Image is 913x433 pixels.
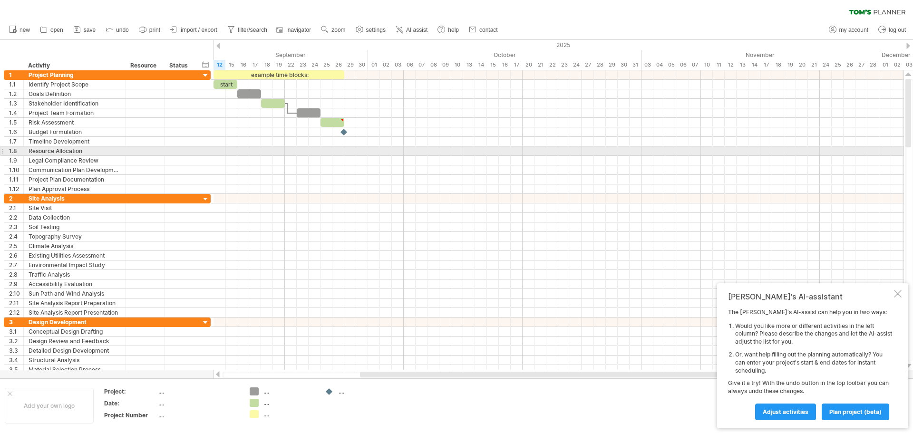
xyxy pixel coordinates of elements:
[763,408,808,415] span: Adjust activities
[273,60,285,70] div: Friday, 19 September 2025
[29,356,121,365] div: Structural Analysis
[103,24,132,36] a: undo
[9,298,23,308] div: 2.11
[71,24,98,36] a: save
[263,399,315,407] div: ....
[29,318,121,327] div: Design Development
[630,60,641,70] div: Friday, 31 October 2025
[9,165,23,174] div: 1.10
[29,241,121,250] div: Climate Analysis
[28,61,120,70] div: Activity
[9,99,23,108] div: 1.3
[158,399,238,407] div: ....
[158,411,238,419] div: ....
[839,27,868,33] span: my account
[214,70,344,79] div: example time blocks:
[29,222,121,231] div: Soil Testing
[29,289,121,298] div: Sun Path and Wind Analysis
[9,327,23,336] div: 3.1
[9,365,23,374] div: 3.5
[475,60,487,70] div: Tuesday, 14 October 2025
[9,346,23,355] div: 3.3
[29,308,121,317] div: Site Analysis Report Presentation
[653,60,665,70] div: Tuesday, 4 November 2025
[237,60,249,70] div: Tuesday, 16 September 2025
[29,137,121,146] div: Timeline Development
[9,127,23,136] div: 1.6
[665,60,677,70] div: Wednesday, 5 November 2025
[9,356,23,365] div: 3.4
[435,24,462,36] a: help
[9,137,23,146] div: 1.7
[9,289,23,298] div: 2.10
[214,80,237,89] div: start
[353,24,389,36] a: settings
[29,80,121,89] div: Identify Project Scope
[463,60,475,70] div: Monday, 13 October 2025
[29,260,121,269] div: Environmental Impact Study
[451,60,463,70] div: Friday, 10 October 2025
[826,24,871,36] a: my account
[879,60,891,70] div: Monday, 1 December 2025
[876,24,909,36] a: log out
[891,60,903,70] div: Tuesday, 2 December 2025
[867,60,879,70] div: Friday, 28 November 2025
[735,351,892,375] li: Or, want help filling out the planning automatically? You can enter your project's start & end da...
[29,127,121,136] div: Budget Formulation
[9,80,23,89] div: 1.1
[594,60,606,70] div: Tuesday, 28 October 2025
[9,203,23,212] div: 2.1
[9,156,23,165] div: 1.9
[9,146,23,155] div: 1.8
[321,60,332,70] div: Thursday, 25 September 2025
[701,60,713,70] div: Monday, 10 November 2025
[380,60,392,70] div: Thursday, 2 October 2025
[808,60,820,70] div: Friday, 21 November 2025
[822,404,889,420] a: plan project (beta)
[149,27,160,33] span: print
[820,60,832,70] div: Monday, 24 November 2025
[641,50,879,60] div: November 2025
[479,27,498,33] span: contact
[9,241,23,250] div: 2.5
[263,410,315,418] div: ....
[275,24,314,36] a: navigator
[889,27,906,33] span: log out
[570,60,582,70] div: Friday, 24 October 2025
[225,24,270,36] a: filter/search
[130,61,159,70] div: Resource
[29,108,121,117] div: Project Team Formation
[499,60,511,70] div: Thursday, 16 October 2025
[9,270,23,279] div: 2.8
[582,60,594,70] div: Monday, 27 October 2025
[50,27,63,33] span: open
[392,60,404,70] div: Friday, 3 October 2025
[546,60,558,70] div: Wednesday, 22 October 2025
[29,279,121,289] div: Accessibility Evaluation
[829,408,882,415] span: plan project (beta)
[9,70,23,79] div: 1
[29,165,121,174] div: Communication Plan Development
[29,89,121,98] div: Goals Definition
[29,146,121,155] div: Resource Allocation
[29,346,121,355] div: Detailed Design Development
[339,387,390,395] div: ....
[5,388,94,423] div: Add your own logo
[439,60,451,70] div: Thursday, 9 October 2025
[104,399,156,407] div: Date:
[393,24,430,36] a: AI assist
[735,322,892,346] li: Would you like more or different activities in the left column? Please describe the changes and l...
[169,61,190,70] div: Status
[104,387,156,395] div: Project:
[181,27,217,33] span: import / export
[416,60,427,70] div: Tuesday, 7 October 2025
[29,70,121,79] div: Project Planning
[319,24,348,36] a: zoom
[285,60,297,70] div: Monday, 22 September 2025
[29,365,121,374] div: Material Selection Process
[9,108,23,117] div: 1.4
[9,118,23,127] div: 1.5
[158,387,238,395] div: ....
[238,27,267,33] span: filter/search
[406,27,427,33] span: AI assist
